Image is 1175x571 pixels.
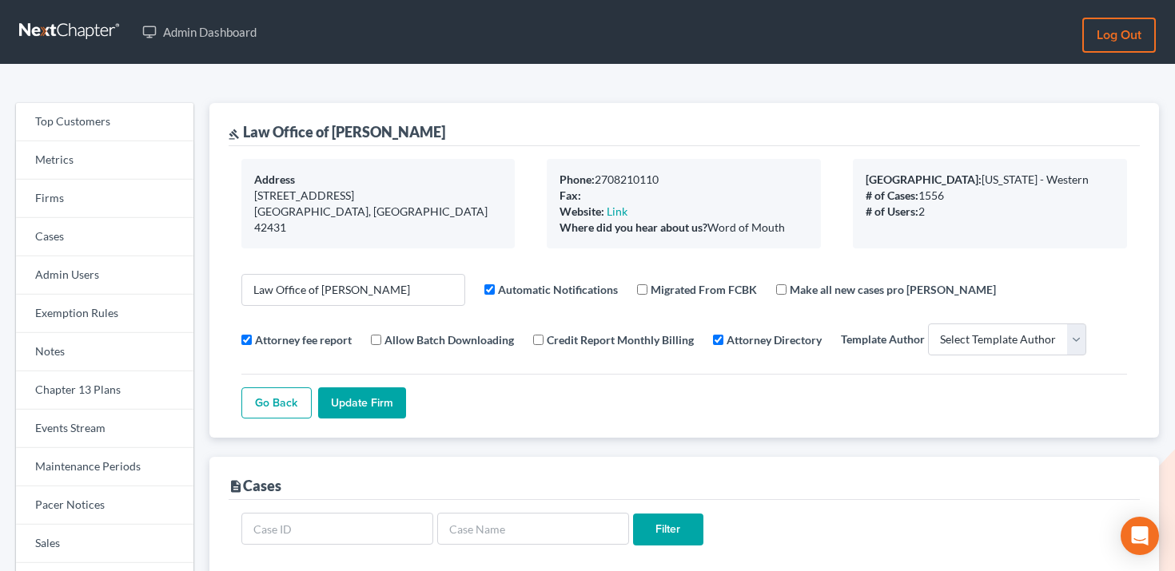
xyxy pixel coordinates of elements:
[651,281,757,298] label: Migrated From FCBK
[16,218,193,256] a: Cases
[16,448,193,486] a: Maintenance Periods
[16,486,193,525] a: Pacer Notices
[633,514,703,545] input: Filter
[384,331,514,348] label: Allow Batch Downloading
[560,220,808,236] div: Word of Mouth
[241,387,312,419] a: Go Back
[866,172,1114,188] div: [US_STATE] - Western
[229,479,243,494] i: description
[547,331,694,348] label: Credit Report Monthly Billing
[16,525,193,563] a: Sales
[229,129,240,140] i: gavel
[134,18,265,46] a: Admin Dashboard
[16,180,193,218] a: Firms
[1121,517,1159,555] div: Open Intercom Messenger
[318,387,406,419] input: Update Firm
[16,371,193,410] a: Chapter 13 Plans
[16,410,193,448] a: Events Stream
[841,331,925,347] label: Template Author
[16,256,193,295] a: Admin Users
[560,172,595,186] b: Phone:
[866,188,1114,204] div: 1556
[560,204,604,218] b: Website:
[241,513,433,545] input: Case ID
[255,331,352,348] label: Attorney fee report
[229,476,281,495] div: Cases
[607,204,627,218] a: Link
[437,513,629,545] input: Case Name
[866,188,918,202] b: # of Cases:
[16,141,193,180] a: Metrics
[16,103,193,141] a: Top Customers
[1082,18,1156,53] a: Log out
[866,204,918,218] b: # of Users:
[254,204,503,236] div: [GEOGRAPHIC_DATA], [GEOGRAPHIC_DATA] 42431
[254,172,295,186] b: Address
[560,172,808,188] div: 2708210110
[866,172,982,186] b: [GEOGRAPHIC_DATA]:
[560,188,581,202] b: Fax:
[16,333,193,371] a: Notes
[229,122,445,141] div: Law Office of [PERSON_NAME]
[866,204,1114,220] div: 2
[727,331,822,348] label: Attorney Directory
[560,220,707,234] b: Where did you hear about us?
[790,281,996,298] label: Make all new cases pro [PERSON_NAME]
[498,281,618,298] label: Automatic Notifications
[16,295,193,333] a: Exemption Rules
[254,188,503,204] div: [STREET_ADDRESS]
